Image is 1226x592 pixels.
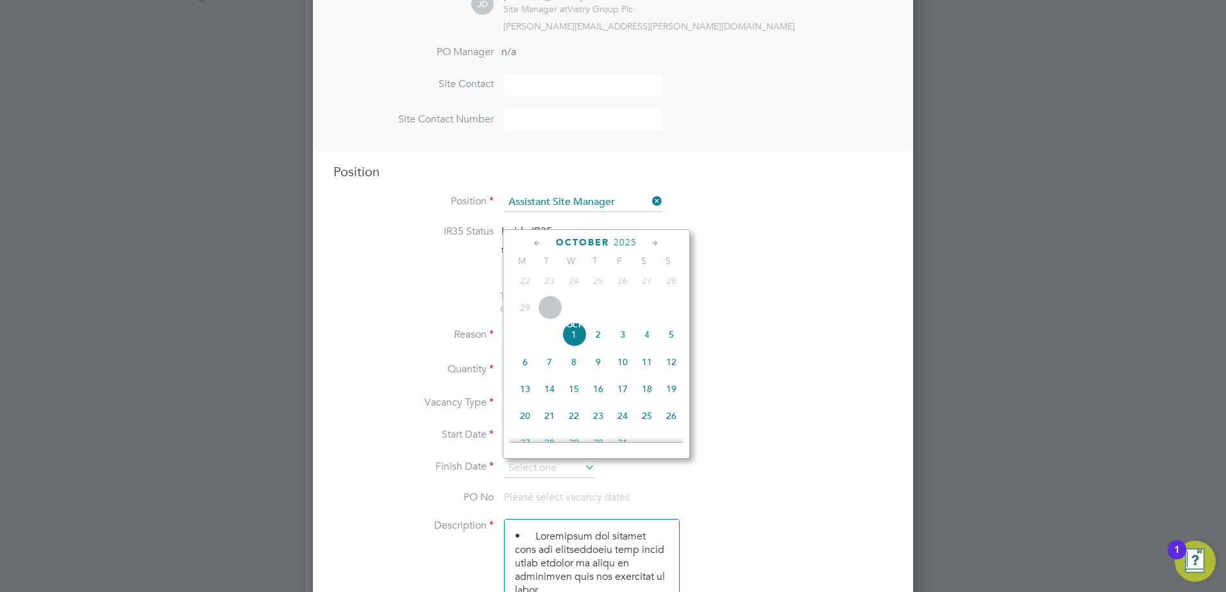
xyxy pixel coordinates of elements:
span: 2 [586,322,610,347]
span: T [583,255,607,267]
input: Select one [504,459,595,478]
span: October [556,237,609,248]
span: 14 [537,377,562,401]
span: 8 [562,350,586,374]
span: 11 [635,350,659,374]
span: 2025 [614,237,637,248]
strong: Status Determination Statement [501,245,619,254]
span: 15 [562,377,586,401]
label: Reason [333,328,494,341]
span: 26 [610,268,635,293]
span: 29 [513,295,537,320]
span: S [656,255,680,267]
span: 19 [659,377,684,401]
h3: Position [333,163,893,180]
label: Vacancy Type [333,396,494,409]
label: Start Date [333,428,494,441]
label: Finish Date [333,460,494,473]
span: 13 [513,377,537,401]
span: M [510,255,534,267]
span: 21 [537,404,562,428]
span: Site Manager at [503,3,567,15]
label: IR35 Status [333,225,494,238]
label: Site Contact Number [333,113,494,126]
span: 24 [562,268,586,293]
label: Site Contact [333,78,494,91]
div: Vistry Group Plc [503,3,633,15]
span: Oct [562,322,586,329]
span: 5 [659,322,684,347]
span: 27 [513,431,537,455]
span: 29 [562,431,586,455]
span: 1 [562,322,586,347]
span: 10 [610,350,635,374]
span: 30 [586,431,610,455]
span: Inside IR35 [501,225,552,237]
span: [PERSON_NAME][EMAIL_ADDRESS][PERSON_NAME][DOMAIN_NAME] [503,21,795,32]
span: 18 [635,377,659,401]
span: S [632,255,656,267]
span: 27 [635,268,659,293]
span: 25 [635,404,659,428]
span: Please select vacancy dates [504,491,630,504]
span: 7 [537,350,562,374]
label: Quantity [333,363,494,376]
span: 20 [513,404,537,428]
span: 26 [659,404,684,428]
div: 1 [1174,550,1180,566]
span: The status determination for this position can be updated after creating the vacancy [500,290,673,313]
label: PO No [333,491,494,504]
span: 9 [586,350,610,374]
span: 6 [513,350,537,374]
span: n/a [501,45,516,58]
span: 25 [586,268,610,293]
label: PO Manager [333,45,494,59]
button: Open Resource Center, 1 new notification [1175,541,1216,582]
label: Position [333,195,494,208]
span: 22 [513,268,537,293]
span: F [607,255,632,267]
span: 28 [537,431,562,455]
span: 28 [659,268,684,293]
span: 24 [610,404,635,428]
span: 30 [537,295,562,320]
span: 17 [610,377,635,401]
span: W [558,255,583,267]
span: 12 [659,350,684,374]
span: 31 [610,431,635,455]
label: Description [333,519,494,532]
span: 3 [610,322,635,347]
span: 16 [586,377,610,401]
span: 23 [586,404,610,428]
span: 22 [562,404,586,428]
span: 4 [635,322,659,347]
input: Search for... [504,193,662,212]
span: 23 [537,268,562,293]
span: T [534,255,558,267]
